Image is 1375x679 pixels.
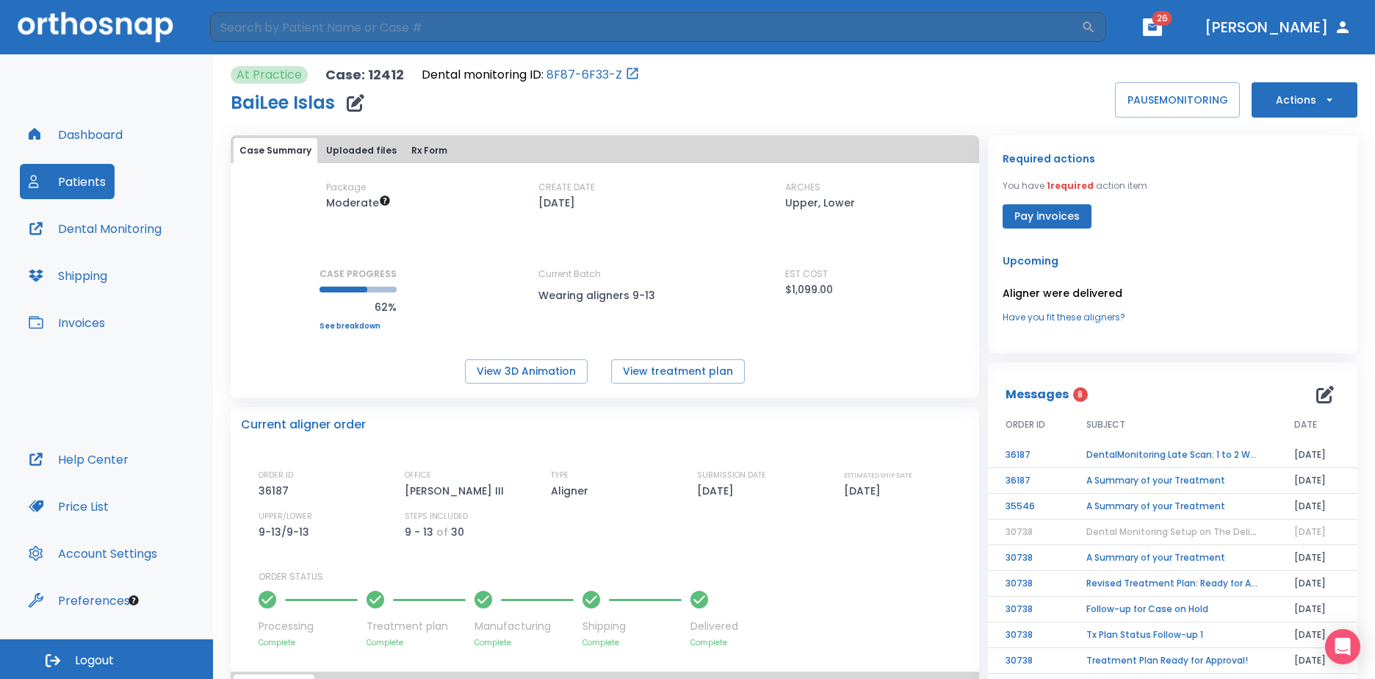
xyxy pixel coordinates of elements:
p: Shipping [582,619,682,634]
p: Treatment plan [367,619,466,634]
button: Preferences [20,583,139,618]
a: Have you fit these aligners? [1003,311,1343,324]
p: UPPER/LOWER [259,510,312,523]
p: ORDER ID [259,469,293,482]
button: Shipping [20,258,116,293]
p: Wearing aligners 9-13 [538,287,671,304]
button: View 3D Animation [465,359,588,384]
p: Current aligner order [241,416,366,434]
p: $1,099.00 [785,281,833,298]
div: tabs [234,138,976,163]
p: STEPS INCLUDED [405,510,468,523]
a: See breakdown [320,322,397,331]
p: Package [326,181,366,194]
button: PAUSEMONITORING [1115,82,1240,118]
input: Search by Patient Name or Case # [210,12,1081,42]
p: ESTIMATED SHIP DATE [844,469,912,482]
td: 36187 [988,468,1069,494]
button: Help Center [20,442,137,477]
td: 30738 [988,571,1069,597]
td: Tx Plan Status Follow-up 1 [1069,622,1277,648]
button: View treatment plan [611,359,745,384]
button: Pay invoices [1003,204,1091,229]
p: EST COST [785,267,828,281]
p: 62% [320,298,397,316]
button: Account Settings [20,536,166,571]
span: Up to 20 Steps (40 aligners) [326,195,391,210]
button: Dashboard [20,117,131,152]
button: Dental Monitoring [20,211,170,246]
p: CASE PROGRESS [320,267,397,281]
span: SUBJECT [1086,418,1125,431]
td: [DATE] [1277,545,1357,571]
p: Dental monitoring ID: [422,66,544,84]
p: Messages [1006,386,1069,403]
p: 9 - 13 [405,523,433,541]
p: Current Batch [538,267,671,281]
td: A Summary of your Treatment [1069,494,1277,520]
p: Upcoming [1003,252,1343,270]
p: Processing [259,619,358,634]
div: Open patient in dental monitoring portal [422,66,640,84]
span: DATE [1294,418,1317,431]
span: Logout [75,653,114,669]
td: [DATE] [1277,622,1357,648]
p: 36187 [259,482,294,500]
button: Patients [20,164,115,199]
button: Case Summary [234,138,317,163]
p: Aligner were delivered [1003,284,1343,302]
td: 36187 [988,442,1069,468]
span: 8 [1073,387,1088,402]
p: 30 [451,523,464,541]
p: You have action item [1003,179,1147,193]
button: [PERSON_NAME] [1199,14,1357,40]
p: Case: 12412 [325,66,404,84]
td: [DATE] [1277,597,1357,622]
button: Rx Form [405,138,453,163]
a: 8F87-6F33-Z [546,66,622,84]
p: Upper, Lower [785,194,855,212]
button: Price List [20,489,118,524]
td: Revised Treatment Plan: Ready for Approval [1069,571,1277,597]
p: SUBMISSION DATE [697,469,766,482]
p: Manufacturing [474,619,574,634]
span: 26 [1152,11,1172,26]
td: 30738 [988,597,1069,622]
td: [DATE] [1277,442,1357,468]
td: [DATE] [1277,571,1357,597]
td: 30738 [988,648,1069,674]
a: Invoices [20,305,114,340]
img: Orthosnap [18,12,173,42]
td: [DATE] [1277,494,1357,520]
p: Aligner [551,482,593,500]
div: Tooltip anchor [127,594,140,607]
span: ORDER ID [1006,418,1045,431]
span: [DATE] [1294,525,1326,538]
p: Delivered [690,619,738,634]
p: of [436,523,448,541]
p: ORDER STATUS [259,570,969,583]
td: [DATE] [1277,648,1357,674]
span: 1 required [1047,179,1094,192]
td: 30738 [988,622,1069,648]
p: Complete [582,637,682,648]
p: 9-13/9-13 [259,523,314,541]
p: Required actions [1003,150,1095,168]
span: 30738 [1006,525,1033,538]
td: 35546 [988,494,1069,520]
p: TYPE [551,469,569,482]
p: At Practice [237,66,302,84]
button: Uploaded files [320,138,403,163]
p: [DATE] [697,482,739,500]
td: A Summary of your Treatment [1069,468,1277,494]
td: [DATE] [1277,468,1357,494]
p: [DATE] [538,194,575,212]
button: Actions [1252,82,1357,118]
p: OFFICE [405,469,431,482]
p: [PERSON_NAME] III [405,482,509,500]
